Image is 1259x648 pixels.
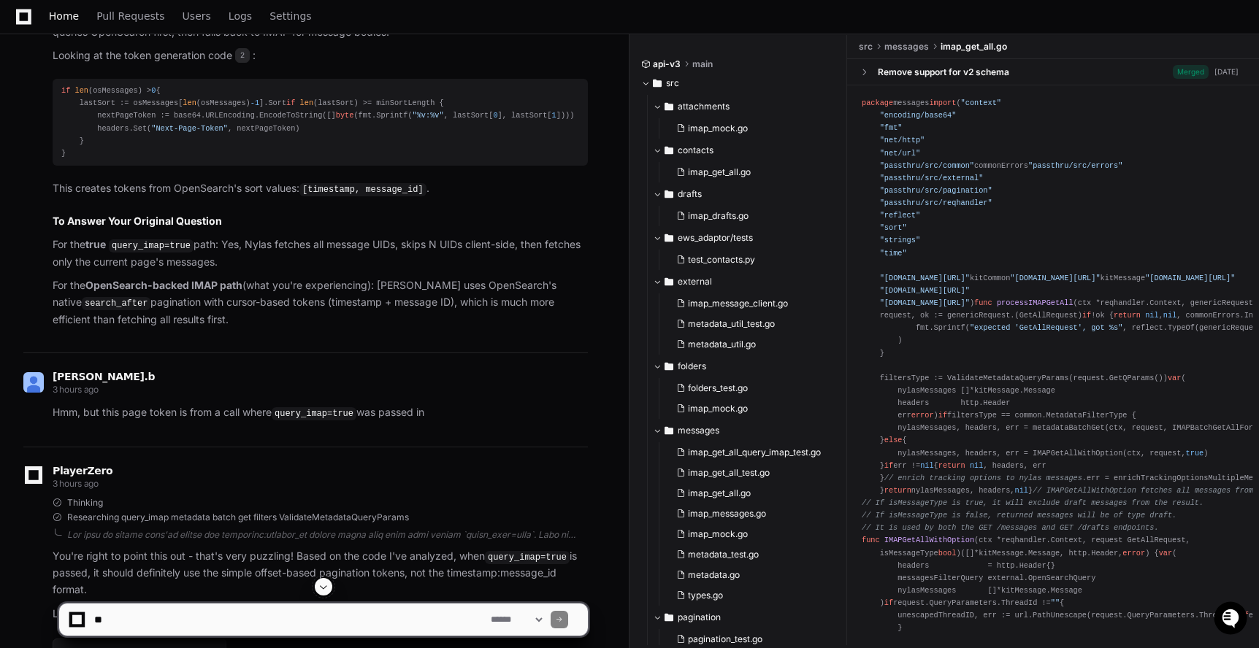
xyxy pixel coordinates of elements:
[670,314,827,334] button: metadata_util_test.go
[961,99,1001,107] span: "context"
[67,512,409,523] span: Researching query_imap metadata batch get filters ValidateMetadataQueryParams
[678,232,753,244] span: ews_adaptor/tests
[670,250,827,270] button: test_contacts.py
[665,229,673,247] svg: Directory
[688,569,740,581] span: metadata.go
[880,186,992,195] span: "passthru/src/pagination"
[53,478,99,489] span: 3 hours ago
[878,66,1009,78] div: Remove support for v2 schema
[688,447,821,458] span: imap_get_all_query_imap_test.go
[678,188,702,200] span: drafts
[1145,274,1235,282] span: "[DOMAIN_NAME][URL]"
[938,549,957,558] span: bool
[82,297,150,310] code: search_after
[997,298,1074,307] span: processIMAPGetAll
[688,549,759,560] span: metadata_test.go
[61,86,70,95] span: if
[688,123,748,134] span: imap_mock.go
[665,273,673,290] svg: Directory
[880,298,970,307] span: "[DOMAIN_NAME][URL]"
[880,123,903,132] span: "fmt"
[1082,311,1091,320] span: if
[1122,549,1145,558] span: error
[880,136,925,144] span: "net/http"
[670,378,827,398] button: folders_test.go
[670,118,827,139] button: imap_mock.go
[1168,374,1181,382] span: var
[53,180,588,198] p: This creates tokens from OpenSearch's sort values: .
[688,528,748,540] span: imap_mock.go
[653,139,836,162] button: contacts
[880,174,984,182] span: "passthru/src/external"
[670,398,827,419] button: imap_mock.go
[286,99,295,107] span: if
[688,318,775,330] span: metadata_util_test.go
[493,111,497,120] span: 0
[1214,66,1239,77] div: [DATE]
[75,86,88,95] span: len
[665,185,673,203] svg: Directory
[688,403,748,414] span: imap_mock.go
[692,58,713,70] span: main
[653,58,681,70] span: api-v3
[151,86,156,95] span: 0
[552,111,556,120] span: 1
[23,372,44,393] img: ALV-UjUf_uvQDLQblFsaEXgezeouugehySh02_WqWquImCIclL0JUoZddtNw0CFpwTmVZIwZB7D0c_-1MdF3iw_E6GrHiBa1R...
[688,298,788,309] span: imap_message_client.go
[653,270,836,293] button: external
[109,239,194,252] code: query_imap=true
[670,524,827,544] button: imap_mock.go
[665,422,673,439] svg: Directory
[272,407,356,420] code: query_imap=true
[678,276,712,288] span: external
[859,41,873,53] span: src
[1163,311,1176,320] span: nil
[970,461,983,470] span: nil
[862,498,1203,507] span: // If isMessageType is true, it will exclude draft messages from the result.
[235,48,250,63] span: 2
[1186,449,1204,458] span: true
[15,58,266,82] div: Welcome
[670,463,827,483] button: imap_get_all_test.go
[67,529,588,541] div: Lor ipsu do sitame cons'ad elitse doe temporinc:utlabor_et dolore magna aliq enim admi veniam `qu...
[688,210,749,222] span: imap_drafts.go
[15,109,41,135] img: 1736555170064-99ba0984-63c1-480f-8ee9-699278ef63ed
[145,153,177,164] span: Pylon
[678,144,713,156] span: contacts
[862,99,893,107] span: package
[884,486,911,495] span: return
[938,411,947,420] span: if
[96,12,164,20] span: Pull Requests
[1028,161,1122,170] span: "passthru/src/errors"
[880,211,920,220] span: "reflect"
[862,523,1159,532] span: // It is used by both the GET /messages and GET /drafts endpoints.
[653,74,662,92] svg: Directory
[884,474,1087,482] span: // enrich tracking options to nylas messages.
[929,99,956,107] span: import
[250,99,259,107] span: -1
[1145,311,1158,320] span: nil
[653,419,836,442] button: messages
[884,436,903,444] span: else
[653,226,836,250] button: ews_adaptor/tests
[670,162,827,182] button: imap_get_all.go
[941,41,1007,53] span: imap_get_all.go
[15,15,44,44] img: PlayerZero
[670,544,827,565] button: metadata_test.go
[336,111,354,120] span: byte
[85,238,106,250] strong: true
[688,254,755,266] span: test_contacts.py
[670,293,827,314] button: imap_message_client.go
[670,206,827,226] button: imap_drafts.go
[53,384,99,395] span: 3 hours ago
[53,236,588,270] p: For the path: Yes, Nylas fetches all message UIDs, skips N UIDs client-side, then fetches only th...
[678,425,719,436] span: messages
[670,334,827,355] button: metadata_util.go
[665,358,673,375] svg: Directory
[67,497,103,509] span: Thinking
[1015,486,1028,495] span: nil
[299,183,426,196] code: [timestamp, message_id]
[485,551,570,564] code: query_imap=true
[183,12,211,20] span: Users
